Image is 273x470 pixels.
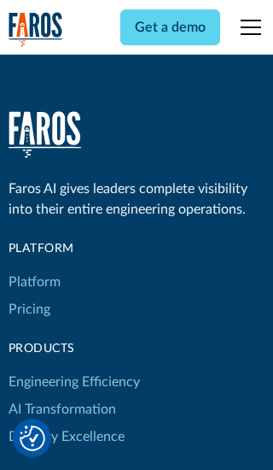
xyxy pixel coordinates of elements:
[9,368,140,396] a: Engineering Efficiency
[9,423,125,450] a: Delivery Excellence
[20,426,45,451] button: Cookie Settings
[230,7,264,48] div: menu
[9,396,116,423] a: AI Transformation
[9,179,265,220] div: Faros AI gives leaders complete visibility into their entire engineering operations.
[9,12,63,47] img: Logo of the analytics and reporting company Faros.
[9,340,140,358] div: products
[9,296,50,323] a: Pricing
[20,426,45,451] img: Revisit consent button
[9,12,63,47] a: home
[120,9,220,45] a: Get a demo
[9,111,81,158] a: home
[9,111,81,158] img: Faros Logo White
[9,240,140,258] div: Platform
[9,268,61,296] a: Platform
